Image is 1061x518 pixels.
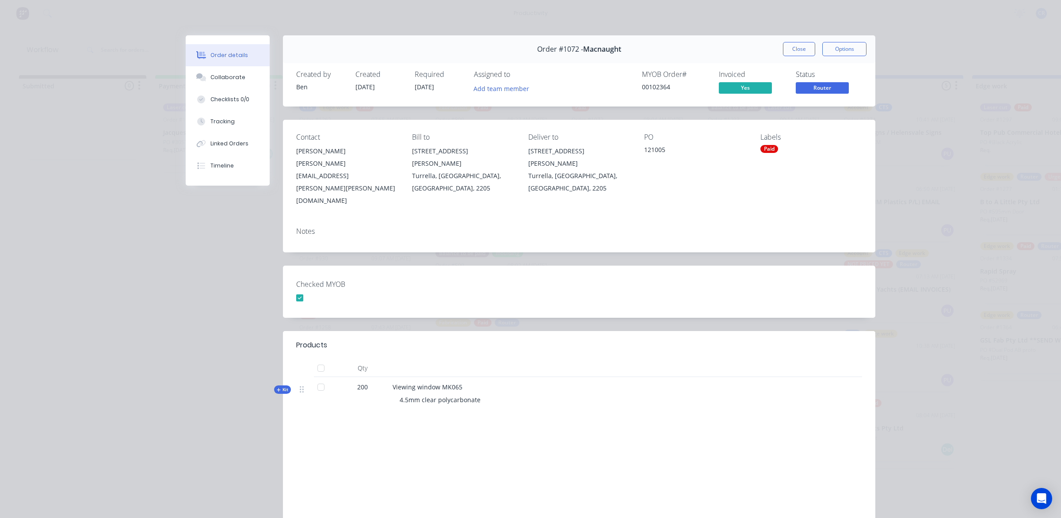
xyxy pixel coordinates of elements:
[528,145,630,170] div: [STREET_ADDRESS][PERSON_NAME]
[644,133,746,141] div: PO
[393,383,462,391] span: Viewing window MK065
[210,95,249,103] div: Checklists 0/0
[186,66,270,88] button: Collaborate
[719,70,785,79] div: Invoiced
[296,145,398,157] div: [PERSON_NAME]
[796,82,849,93] span: Router
[296,340,327,350] div: Products
[210,140,248,148] div: Linked Orders
[210,51,248,59] div: Order details
[357,382,368,392] span: 200
[642,70,708,79] div: MYOB Order #
[355,70,404,79] div: Created
[760,133,862,141] div: Labels
[210,73,245,81] div: Collaborate
[210,118,235,126] div: Tracking
[296,82,345,91] div: Ben
[296,133,398,141] div: Contact
[822,42,866,56] button: Options
[474,82,534,94] button: Add team member
[760,145,778,153] div: Paid
[469,82,534,94] button: Add team member
[583,45,621,53] span: Macnaught
[783,42,815,56] button: Close
[528,170,630,194] div: Turrella, [GEOGRAPHIC_DATA], [GEOGRAPHIC_DATA], 2205
[186,88,270,110] button: Checklists 0/0
[474,70,562,79] div: Assigned to
[415,83,434,91] span: [DATE]
[296,145,398,207] div: [PERSON_NAME][PERSON_NAME][EMAIL_ADDRESS][PERSON_NAME][PERSON_NAME][DOMAIN_NAME]
[355,83,375,91] span: [DATE]
[719,82,772,93] span: Yes
[642,82,708,91] div: 00102364
[412,170,514,194] div: Turrella, [GEOGRAPHIC_DATA], [GEOGRAPHIC_DATA], 2205
[644,145,746,157] div: 121005
[296,227,862,236] div: Notes
[296,279,407,289] label: Checked MYOB
[296,70,345,79] div: Created by
[412,145,514,194] div: [STREET_ADDRESS][PERSON_NAME]Turrella, [GEOGRAPHIC_DATA], [GEOGRAPHIC_DATA], 2205
[400,396,481,404] span: 4.5mm clear polycarbonate
[210,162,234,170] div: Timeline
[796,82,849,95] button: Router
[412,145,514,170] div: [STREET_ADDRESS][PERSON_NAME]
[415,70,463,79] div: Required
[528,145,630,194] div: [STREET_ADDRESS][PERSON_NAME]Turrella, [GEOGRAPHIC_DATA], [GEOGRAPHIC_DATA], 2205
[296,157,398,207] div: [PERSON_NAME][EMAIL_ADDRESS][PERSON_NAME][PERSON_NAME][DOMAIN_NAME]
[796,70,862,79] div: Status
[274,385,291,394] div: Kit
[186,110,270,133] button: Tracking
[1031,488,1052,509] div: Open Intercom Messenger
[412,133,514,141] div: Bill to
[336,359,389,377] div: Qty
[537,45,583,53] span: Order #1072 -
[186,133,270,155] button: Linked Orders
[186,155,270,177] button: Timeline
[528,133,630,141] div: Deliver to
[186,44,270,66] button: Order details
[277,386,288,393] span: Kit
